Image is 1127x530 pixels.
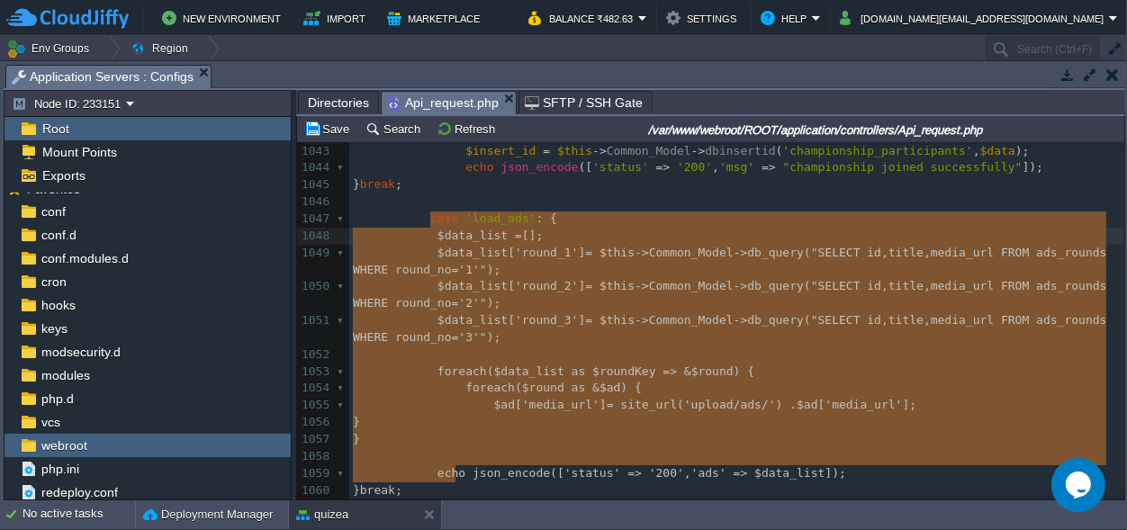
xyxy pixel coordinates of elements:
span: ]); [825,466,845,480]
span: $roundKey [592,364,655,378]
span: -> [734,246,748,259]
span: dbinsertid [705,144,775,157]
span: json_encode [500,160,578,174]
span: "SELECT id,title,media_url FROM ads_rounds WHERE round_no='1'" [353,246,1113,276]
span: -> [734,279,748,292]
span: conf [38,203,68,220]
span: Api_request.php [387,92,499,114]
a: redeploy.conf [38,484,121,500]
div: 1043 [297,143,333,160]
span: foreach [465,381,515,394]
span: ( [804,279,811,292]
span: $data_list [437,313,508,327]
div: 1052 [297,346,333,364]
span: 'round_2' [515,279,578,292]
a: conf.modules.d [38,250,131,266]
button: Marketplace [387,7,485,29]
span: } [353,415,360,428]
a: modules [38,367,93,383]
span: ); [487,263,501,276]
span: [ [508,279,515,292]
div: 1061 [297,499,333,516]
div: 1051 [297,312,333,329]
span: ) { [734,364,754,378]
span: $this [600,313,635,327]
span: => [762,160,776,174]
span: [ [508,313,515,327]
div: 1060 [297,482,333,499]
span: 'championship_participants' [782,144,972,157]
span: $data_list [437,279,508,292]
div: 1055 [297,397,333,414]
span: vcs [38,414,63,430]
span: break [360,177,395,191]
span: -> [635,313,649,327]
span: & [592,381,600,394]
div: 1046 [297,193,333,211]
a: cron [38,274,69,290]
a: Favorites [23,182,83,196]
span: as [572,381,586,394]
span: Common_Model [649,313,734,327]
span: } [353,432,360,445]
span: ) . [776,398,797,411]
span: => [656,160,671,174]
span: ( [487,364,494,378]
span: php.d [38,391,77,407]
span: conf.d [38,227,79,243]
span: "SELECT id,title,media_url FROM ads_rounds WHERE round_no='3'" [353,313,1113,344]
span: ); [487,296,501,310]
span: Directories [308,92,369,113]
span: } [353,483,360,497]
span: $this [600,279,635,292]
span: $ad [494,398,515,411]
span: ] [578,313,585,327]
span: -> [691,144,706,157]
button: [DOMAIN_NAME][EMAIL_ADDRESS][DOMAIN_NAME] [840,7,1109,29]
span: 'round_3' [515,313,578,327]
span: Exports [39,167,88,184]
span: : { [536,211,557,225]
span: case [430,211,458,225]
div: 1050 [297,278,333,295]
span: ) { [620,381,641,394]
span: [ [508,246,515,259]
span: db_query [747,246,804,259]
span: -> [635,246,649,259]
span: ([ [578,160,592,174]
span: -> [635,279,649,292]
span: $ad [797,398,817,411]
span: 'status' [564,466,621,480]
span: '200' [649,466,684,480]
a: keys [38,320,70,337]
span: modsecurity.d [38,344,123,360]
span: ; [395,483,402,497]
span: -> [734,313,748,327]
div: 1058 [297,448,333,465]
span: php.ini [38,461,82,477]
button: Search [365,121,426,137]
span: Application Servers : Configs [12,66,194,88]
span: $data_list [437,229,508,242]
span: = [607,398,614,411]
span: ]); [1023,160,1043,174]
span: hooks [38,297,78,313]
span: $data_list [754,466,825,480]
span: foreach [437,364,487,378]
iframe: chat widget [1051,458,1109,512]
span: []; [522,229,543,242]
span: ( [804,313,811,327]
a: Root [39,121,72,137]
div: 1053 [297,364,333,381]
span: json_encode [473,466,550,480]
span: 'load_ads' [465,211,536,225]
span: $insert_id [465,144,536,157]
span: echo [437,466,465,480]
button: New Environment [162,7,286,29]
span: ] [600,398,607,411]
button: Refresh [437,121,500,137]
a: Mount Points [39,144,120,160]
span: ); [487,330,501,344]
